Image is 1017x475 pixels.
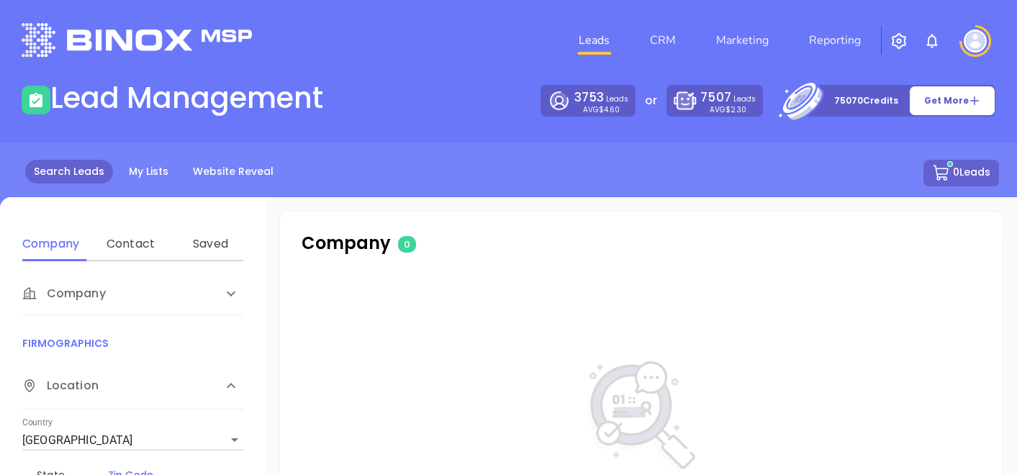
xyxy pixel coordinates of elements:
[22,377,99,394] span: Location
[726,104,746,115] span: $2.30
[102,235,159,253] div: Contact
[22,272,243,315] div: Company
[573,26,615,55] a: Leads
[22,285,106,302] span: Company
[120,160,177,184] a: My Lists
[834,94,898,108] p: 75070 Credits
[574,89,628,107] p: Leads
[710,26,774,55] a: Marketing
[583,107,620,113] p: AVG
[22,335,243,351] p: FIRMOGRAPHICS
[599,104,620,115] span: $4.60
[398,236,416,253] span: 0
[587,361,695,473] img: NoSearch
[50,81,323,115] h1: Lead Management
[22,363,243,410] div: Location
[22,429,243,452] div: [GEOGRAPHIC_DATA]
[645,92,657,109] p: or
[923,160,999,186] button: 0Leads
[909,86,995,116] button: Get More
[25,160,113,184] a: Search Leads
[803,26,867,55] a: Reporting
[644,26,682,55] a: CRM
[700,89,755,107] p: Leads
[710,107,746,113] p: AVG
[700,89,731,106] span: 7507
[22,23,252,57] img: logo
[574,89,604,106] span: 3753
[890,32,908,50] img: iconSetting
[182,235,239,253] div: Saved
[184,160,282,184] a: Website Reveal
[22,419,53,427] label: Country
[923,32,941,50] img: iconNotification
[964,30,987,53] img: user
[302,230,602,256] p: Company
[22,235,79,253] div: Company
